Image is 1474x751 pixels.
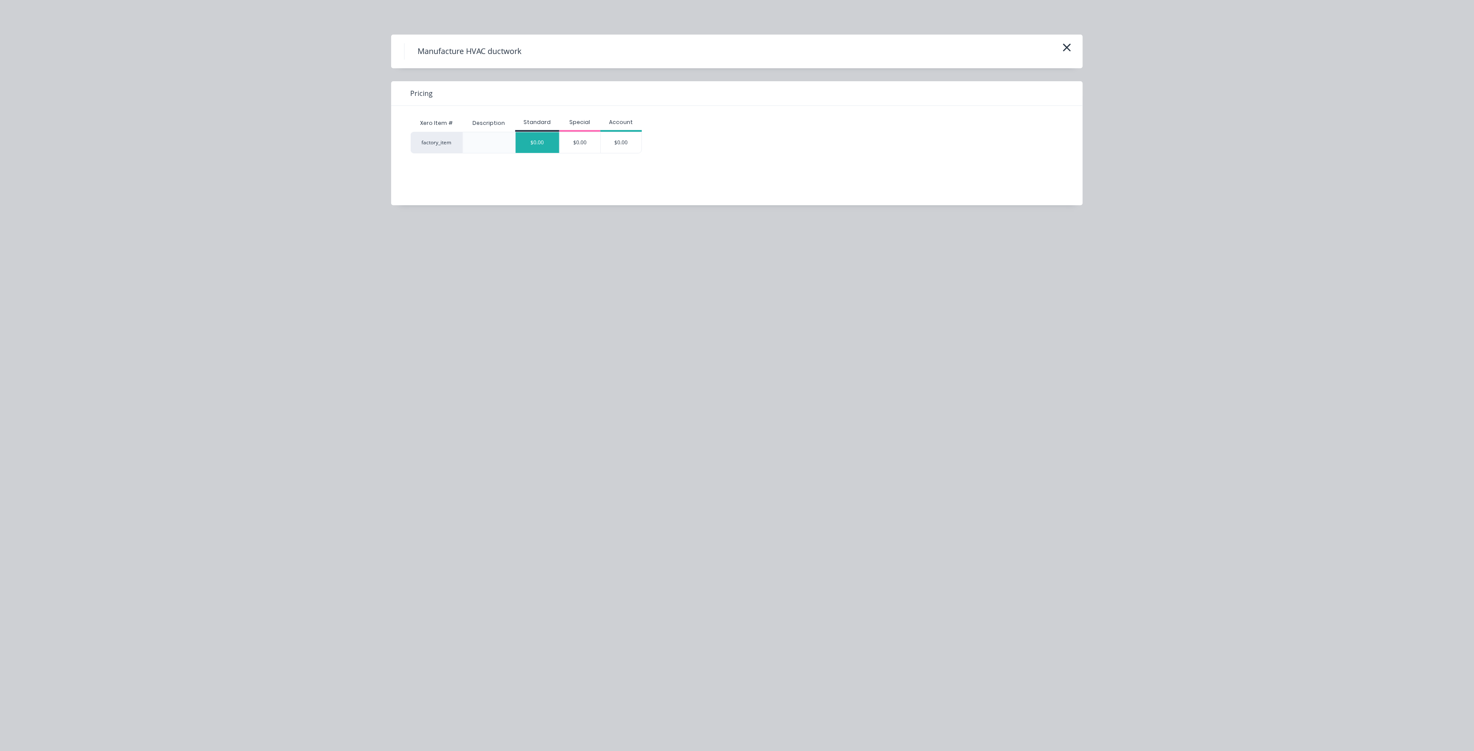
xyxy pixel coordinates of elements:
[516,132,559,153] div: $0.00
[411,132,463,153] div: factory_item
[601,132,641,153] div: $0.00
[404,43,534,60] h4: Manufacture HVAC ductwork
[410,88,433,99] span: Pricing
[466,112,512,134] div: Description
[559,118,601,126] div: Special
[560,132,601,153] div: $0.00
[515,118,559,126] div: Standard
[411,115,463,132] div: Xero Item #
[600,118,642,126] div: Account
